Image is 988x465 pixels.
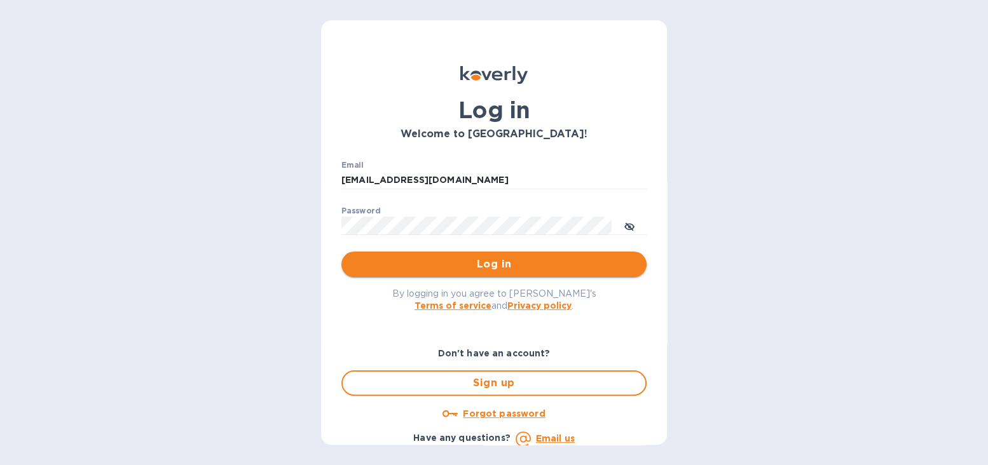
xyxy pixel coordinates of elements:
[507,300,572,311] a: Privacy policy
[353,375,635,391] span: Sign up
[536,433,575,443] a: Email us
[415,300,491,311] a: Terms of service
[438,348,551,358] b: Don't have an account?
[341,97,647,123] h1: Log in
[341,171,647,190] input: Enter email address
[413,433,511,443] b: Have any questions?
[341,370,647,396] button: Sign up
[392,288,596,311] span: By logging in you agree to [PERSON_NAME]'s and .
[341,207,380,215] label: Password
[341,252,647,277] button: Log in
[460,66,528,84] img: Koverly
[463,408,545,419] u: Forgot password
[341,161,364,169] label: Email
[352,257,636,272] span: Log in
[341,128,647,140] h3: Welcome to [GEOGRAPHIC_DATA]!
[617,213,642,238] button: toggle password visibility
